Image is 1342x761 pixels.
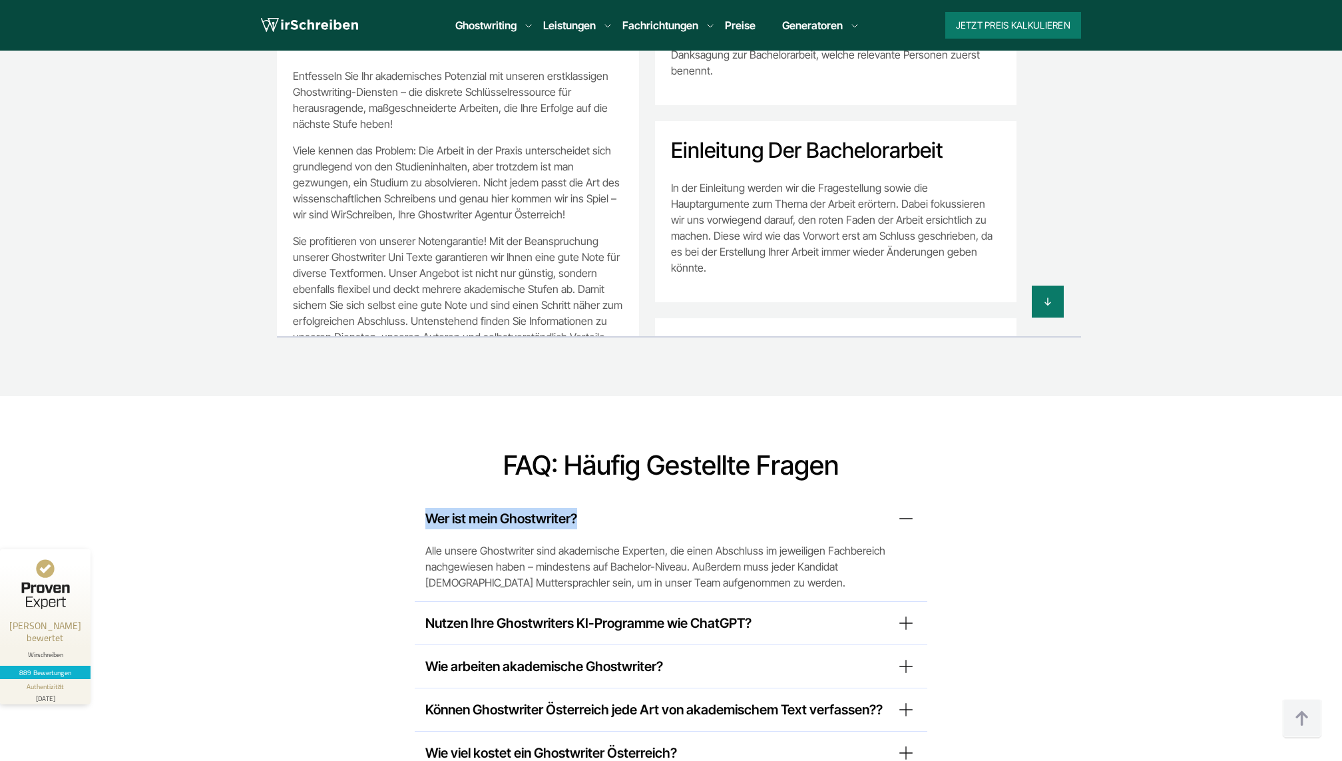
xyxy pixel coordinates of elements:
h2: Hauptteil der Bachelorarbeit [671,334,1001,361]
div: [DATE] [5,692,85,702]
summary: Können Ghostwriter Österreich jede Art von akademischem Text verfassen?? [425,699,917,720]
img: logo wirschreiben [261,15,358,35]
img: button top [1282,699,1322,739]
div: Authentizität [27,682,65,692]
span: Alle unsere Ghostwriter sind akademische Experten, die einen Abschluss im jeweiligen Fachbereich ... [425,543,917,591]
p: Entfesseln Sie Ihr akademisches Potenzial mit unseren erstklassigen Ghostwriting-Diensten – die d... [293,68,623,132]
h2: FAQ: Häufig gestellte Fragen [292,449,1051,481]
a: Leistungen [543,17,596,33]
p: Sie profitieren von unserer Notengarantie! Mit der Beanspruchung unserer Ghostwriter Uni Texte ga... [293,233,623,361]
summary: Wer ist mein Ghostwriter? [425,508,917,529]
summary: Nutzen Ihre Ghostwriters KI-Programme wie ChatGPT? [425,613,917,634]
div: Wirschreiben [5,650,85,659]
a: Generatoren [782,17,843,33]
button: Jetzt Preis kalkulieren [945,12,1081,39]
a: Fachrichtungen [622,17,698,33]
a: Ghostwriting [455,17,517,33]
p: In der Einleitung werden wir die Fragestellung sowie die Hauptargumente zum Thema der Arbeit erör... [671,180,1001,276]
a: Preise [725,19,756,32]
p: Viele kennen das Problem: Die Arbeit in der Praxis unterscheidet sich grundlegend von den Studien... [293,142,623,222]
summary: Wie arbeiten akademische Ghostwriter? [425,656,917,677]
h2: Einleitung der Bachelorarbeit [671,137,1001,164]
